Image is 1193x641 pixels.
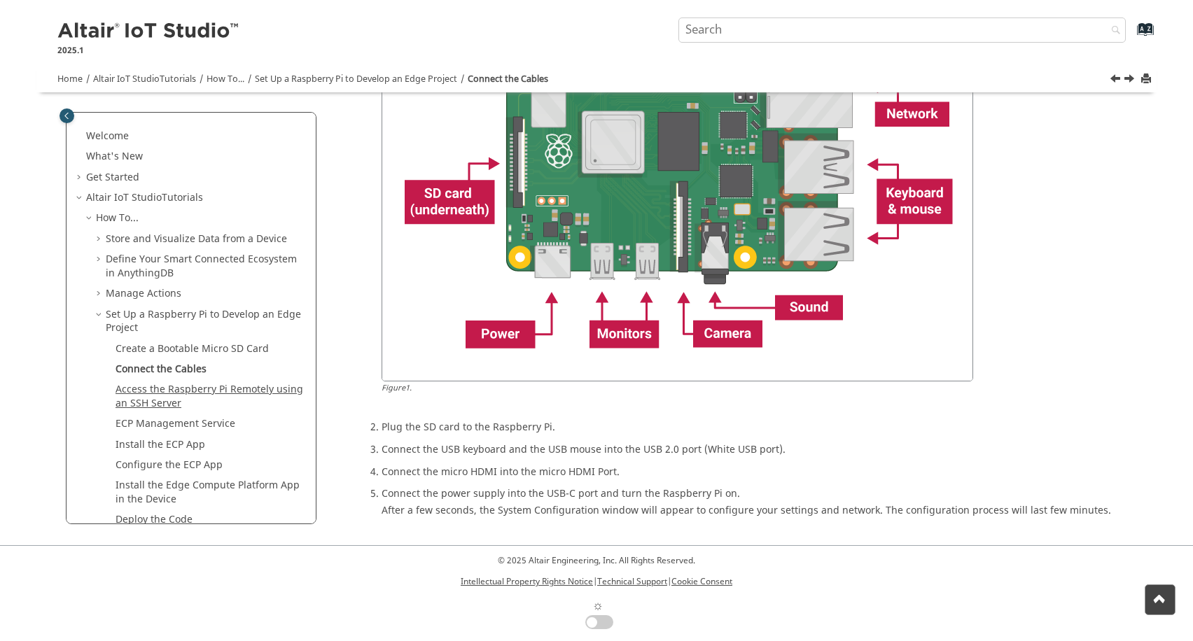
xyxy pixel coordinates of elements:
[1111,72,1122,89] a: Previous topic: Create a Bootable Micro SD Card
[255,73,457,85] a: Set Up a Raspberry Pi to Develop an Edge Project
[116,512,193,527] a: Deploy the Code
[106,286,181,301] a: Manage Actions
[86,190,162,205] span: Altair IoT Studio
[461,575,732,588] p: | |
[93,73,160,85] span: Altair IoT Studio
[382,382,412,394] span: Figure
[36,60,1157,92] nav: Tools
[96,211,139,225] a: How To...
[1125,72,1136,89] a: Next topic: Access the Raspberry Pi Remotely using an SSH Server
[57,20,241,43] img: Altair IoT Studio
[410,382,412,394] span: .
[207,73,244,85] a: How To...
[95,232,106,246] span: Expand Store and Visualize Data from a Device
[116,437,205,452] a: Install the ECP App
[75,171,86,185] span: Expand Get Started
[671,575,732,588] a: Cookie Consent
[86,170,139,185] a: Get Started
[382,484,740,501] span: Connect the power supply into the USB-C port and turn the Raspberry Pi on.
[75,191,86,205] span: Collapse Altair IoT StudioTutorials
[86,149,143,164] a: What's New
[116,478,300,507] a: Install the Edge Compute Platform App in the Device
[93,73,196,85] a: Altair IoT StudioTutorials
[382,462,620,479] span: Connect the micro HDMI into the micro HDMI Port.
[382,439,786,457] span: Connect the USB keyboard and the USB mouse into the USB 2.0 port (White USB port).
[597,575,667,588] a: Technical Support
[86,129,129,143] a: Welcome
[1093,17,1132,45] button: Search
[382,417,555,435] span: Plug the SD card to the Raspberry Pi.
[85,211,96,225] span: Collapse How To...
[461,575,593,588] a: Intellectual Property Rights Notice
[106,307,301,336] a: Set Up a Raspberry Pi to Develop an Edge Project
[86,190,203,205] a: Altair IoT StudioTutorials
[1142,70,1153,89] button: Print this page
[95,287,106,301] span: Expand Manage Actions
[116,416,235,431] a: ECP Management Service
[382,501,1127,518] div: After a few seconds, the System Configuration window will appear to configure your settings and n...
[116,341,269,356] a: Create a Bootable Micro SD Card
[116,458,223,472] a: Configure the ECP App
[678,17,1126,43] input: Search query
[580,596,613,629] label: Change to dark/light theme
[405,382,410,394] span: 1
[468,73,548,85] a: Connect the Cables
[592,596,604,615] span: ☼
[57,73,83,85] a: Home
[57,44,241,57] p: 2025.1
[116,362,207,376] a: Connect the Cables
[95,253,106,267] span: Expand Define Your Smart Connected Ecosystem in AnythingDB
[106,232,287,246] a: Store and Visualize Data from a Device
[106,252,297,281] a: Define Your Smart Connected Ecosystem in AnythingDB
[60,108,74,123] button: Toggle publishing table of content
[1115,29,1146,43] a: Go to index terms page
[116,382,303,411] a: Access the Raspberry Pi Remotely using an SSH Server
[95,308,106,322] span: Collapse Set Up a Raspberry Pi to Develop an Edge Project
[461,554,732,567] p: © 2025 Altair Engineering, Inc. All Rights Reserved.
